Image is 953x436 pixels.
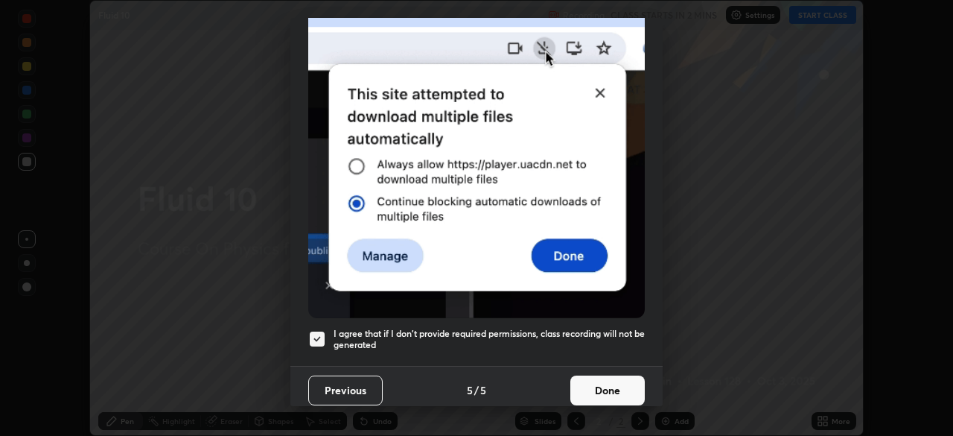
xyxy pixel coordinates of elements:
[480,382,486,398] h4: 5
[474,382,479,398] h4: /
[334,328,645,351] h5: I agree that if I don't provide required permissions, class recording will not be generated
[308,376,383,405] button: Previous
[570,376,645,405] button: Done
[467,382,473,398] h4: 5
